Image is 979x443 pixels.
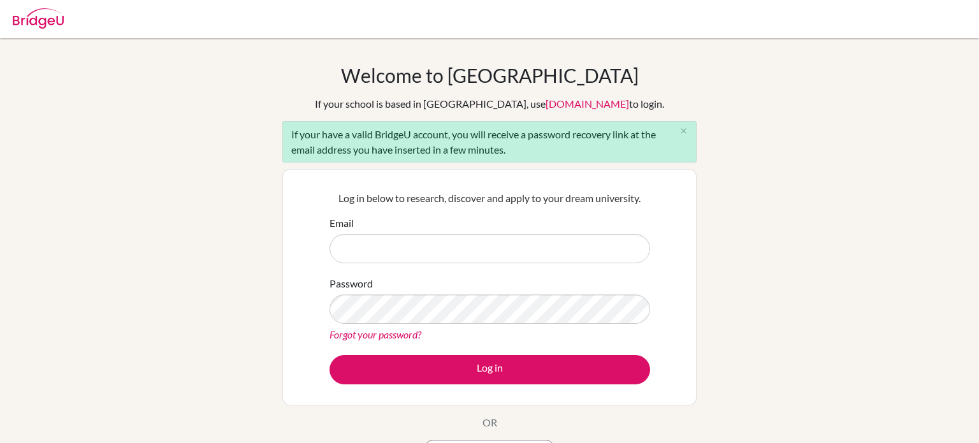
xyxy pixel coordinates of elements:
i: close [679,126,688,136]
img: Bridge-U [13,8,64,29]
p: Log in below to research, discover and apply to your dream university. [330,191,650,206]
label: Password [330,276,373,291]
p: OR [482,415,497,430]
a: [DOMAIN_NAME] [546,98,629,110]
a: Forgot your password? [330,328,421,340]
h1: Welcome to [GEOGRAPHIC_DATA] [341,64,639,87]
button: Log in [330,355,650,384]
div: If your school is based in [GEOGRAPHIC_DATA], use to login. [315,96,664,112]
button: Close [671,122,696,141]
label: Email [330,215,354,231]
div: If your have a valid BridgeU account, you will receive a password recovery link at the email addr... [282,121,697,163]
